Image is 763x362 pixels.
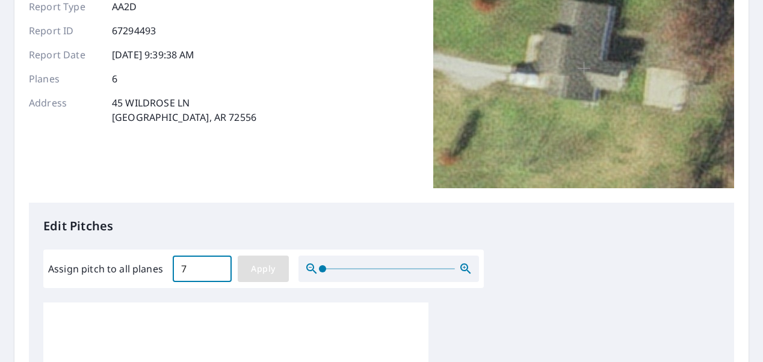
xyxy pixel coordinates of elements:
[29,96,101,124] p: Address
[48,262,163,276] label: Assign pitch to all planes
[112,96,256,124] p: 45 WILDROSE LN [GEOGRAPHIC_DATA], AR 72556
[238,256,289,282] button: Apply
[29,72,101,86] p: Planes
[173,252,232,286] input: 00.0
[247,262,279,277] span: Apply
[112,72,117,86] p: 6
[43,217,720,235] p: Edit Pitches
[29,48,101,62] p: Report Date
[112,23,156,38] p: 67294493
[29,23,101,38] p: Report ID
[112,48,195,62] p: [DATE] 9:39:38 AM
